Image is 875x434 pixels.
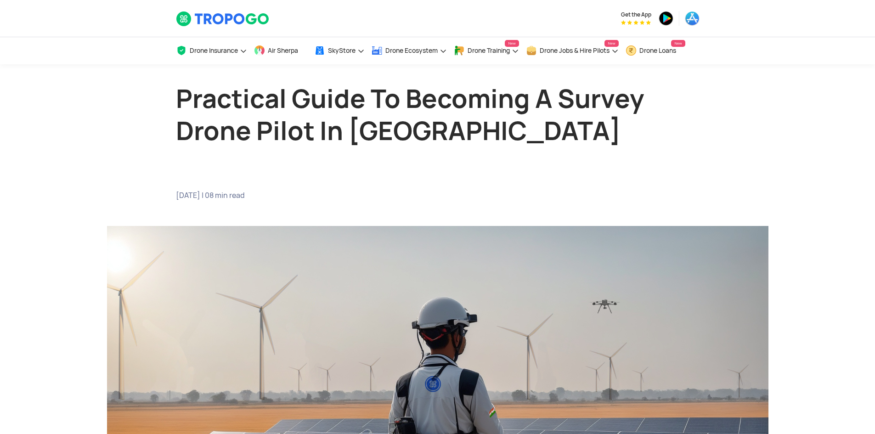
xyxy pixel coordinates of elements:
[372,37,447,64] a: Drone Ecosystem
[314,37,365,64] a: SkyStore
[604,40,618,47] span: New
[454,37,519,64] a: Drone TrainingNew
[505,40,519,47] span: New
[328,47,356,54] span: SkyStore
[176,83,700,147] h1: Practical Guide To Becoming A Survey Drone Pilot In [GEOGRAPHIC_DATA]
[176,191,431,200] span: [DATE] | 08 min read
[176,11,270,27] img: TropoGo Logo
[639,47,676,54] span: Drone Loans
[621,20,651,25] img: App Raking
[385,47,438,54] span: Drone Ecosystem
[468,47,510,54] span: Drone Training
[671,40,685,47] span: New
[176,37,247,64] a: Drone Insurance
[685,11,700,26] img: ic_appstore.png
[526,37,619,64] a: Drone Jobs & Hire PilotsNew
[659,11,673,26] img: ic_playstore.png
[268,47,298,54] span: Air Sherpa
[540,47,610,54] span: Drone Jobs & Hire Pilots
[190,47,238,54] span: Drone Insurance
[254,37,307,64] a: Air Sherpa
[626,37,685,64] a: Drone LoansNew
[621,11,651,18] span: Get the App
